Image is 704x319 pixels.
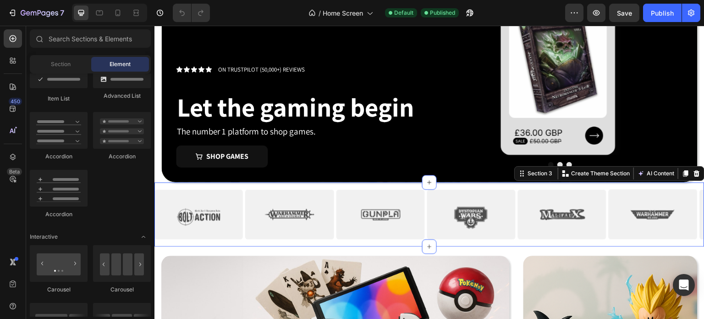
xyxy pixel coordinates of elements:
div: Publish [651,8,674,18]
div: Accordion [30,152,88,161]
div: Section 3 [371,144,400,152]
div: Advanced List [93,92,151,100]
button: Dot [394,136,399,142]
span: Interactive [30,233,58,241]
span: Default [394,9,413,17]
p: Create Theme Section [417,144,475,152]
img: gempages_581327406824948654-a99b77ba-a2af-4824-b262-16c33c5ce32c.png [273,161,361,216]
div: Undo/Redo [173,4,210,22]
div: 450 [9,98,22,105]
img: gempages_581327406824948654-a99b77ba-a2af-4824-b262-16c33c5ce32c.png [545,161,634,216]
span: Save [617,9,632,17]
span: Home Screen [323,8,363,18]
span: / [319,8,321,18]
button: Publish [643,4,682,22]
div: Accordion [93,152,151,161]
div: Open Intercom Messenger [673,274,695,296]
div: Carousel [30,285,88,294]
div: Carousel [93,285,151,294]
img: gempages_581327406824948654-836873a4-705b-442b-95c9-13f58dc5d54c.png [363,161,452,216]
img: gempages_581327406824948654-08b4d9da-5b96-442f-ac02-8ffe1c864487.png [454,161,543,216]
span: Toggle open [136,229,151,244]
iframe: Design area [154,26,704,319]
div: Accordion [30,210,88,218]
div: Beta [7,168,22,175]
img: gempages_581327406824948654-6454307d-fe1b-407a-ae08-4c7605a271f4.png [91,161,179,216]
span: Section [51,60,71,68]
button: Dot [403,136,408,142]
img: gempages_581327406824948654-ab63119a-fbcc-4a6f-a2af-be96437705b9.png [182,161,270,216]
button: Dot [412,136,418,142]
span: Element [110,60,131,68]
button: AI Content [481,142,522,153]
button: 7 [4,4,68,22]
div: Item List [30,95,88,103]
button: Save [609,4,639,22]
p: 7 [60,7,64,18]
input: Search Sections & Elements [30,29,151,48]
span: Published [430,9,455,17]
